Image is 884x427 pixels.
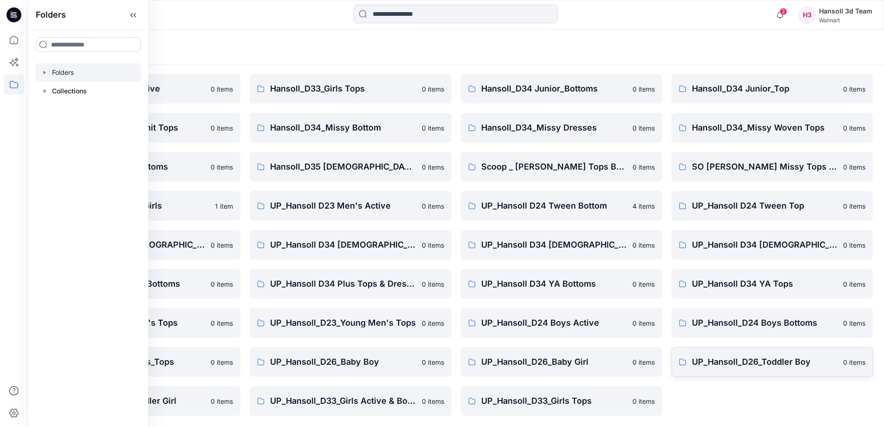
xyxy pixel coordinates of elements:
p: 0 items [632,162,655,172]
a: UP_Hansoll_D26_Toddler Boy0 items [671,347,873,377]
p: 0 items [211,357,233,367]
p: UP_Hansoll_D26_Baby Girl [481,355,627,368]
p: 0 items [211,396,233,406]
p: UP_Hansoll D34 [DEMOGRAPHIC_DATA] Bottoms [270,238,416,251]
p: Hansoll_D34 Junior_Bottoms [481,82,627,95]
p: 0 items [422,84,444,94]
p: SO [PERSON_NAME] Missy Tops Bottoms Dresses [692,160,838,173]
p: 0 items [422,240,444,250]
a: UP_Hansoll D24 Tween Bottom4 items [461,191,662,221]
p: 0 items [843,279,865,289]
p: 0 items [843,357,865,367]
p: UP_Hansoll D24 Tween Top [692,199,838,212]
p: 0 items [422,279,444,289]
p: 0 items [211,279,233,289]
p: UP_Hansoll D34 YA Bottoms [481,277,627,290]
p: UP_Hansoll D34 [DEMOGRAPHIC_DATA] Knit Tops [692,238,838,251]
p: UP_Hansoll_D24 Boys Active [481,316,627,329]
p: 0 items [211,162,233,172]
p: UP_Hansoll D34 [DEMOGRAPHIC_DATA] Dresses [481,238,627,251]
p: UP_Hansoll D34 Plus Tops & Dresses [270,277,416,290]
p: 0 items [211,318,233,328]
p: Hansoll_D33_Girls Tops [270,82,416,95]
a: UP_Hansoll_D26_Baby Girl0 items [461,347,662,377]
p: UP_Hansoll_D23_Young Men's Tops [270,316,416,329]
p: 0 items [211,240,233,250]
p: Hansoll_D34_Missy Woven Tops [692,121,838,134]
p: 0 items [632,84,655,94]
a: SO [PERSON_NAME] Missy Tops Bottoms Dresses0 items [671,152,873,182]
p: 0 items [422,123,444,133]
a: Hansoll_D34_Missy Dresses0 items [461,113,662,143]
a: Hansoll_D35 [DEMOGRAPHIC_DATA] Plus Top & Dresses0 items [250,152,451,182]
p: 0 items [632,396,655,406]
div: Hansoll 3d Team [819,6,872,17]
p: 0 items [211,123,233,133]
p: Hansoll_D34_Missy Bottom [270,121,416,134]
p: 0 items [843,240,865,250]
p: 0 items [843,162,865,172]
p: 0 items [632,279,655,289]
a: UP_Hansoll D34 [DEMOGRAPHIC_DATA] Knit Tops0 items [671,230,873,260]
p: Hansoll_D35 [DEMOGRAPHIC_DATA] Plus Top & Dresses [270,160,416,173]
p: 0 items [632,318,655,328]
p: UP_Hansoll D34 YA Tops [692,277,838,290]
span: 2 [780,8,787,15]
p: UP_Hansoll_D26_Toddler Boy [692,355,838,368]
p: 0 items [211,84,233,94]
p: UP_Hansoll_D33_Girls Active & Bottoms [270,394,416,407]
a: UP_Hansoll D34 [DEMOGRAPHIC_DATA] Bottoms0 items [250,230,451,260]
p: Collections [52,85,87,97]
p: 0 items [422,162,444,172]
a: Hansoll_D34 Junior_Top0 items [671,74,873,104]
p: 0 items [632,240,655,250]
a: UP_Hansoll_D24 Boys Bottoms0 items [671,308,873,338]
p: 0 items [843,123,865,133]
p: 0 items [422,318,444,328]
p: 1 item [215,201,233,211]
a: UP_Hansoll_D26_Baby Boy0 items [250,347,451,377]
div: Walmart [819,17,872,24]
a: UP_Hansoll D34 YA Bottoms0 items [461,269,662,299]
p: Scoop _ [PERSON_NAME] Tops Bottoms Dresses [481,160,627,173]
p: Hansoll_D34_Missy Dresses [481,121,627,134]
p: UP_Hansoll D23 Men's Active [270,199,416,212]
p: 0 items [843,84,865,94]
a: Hansoll_D34_Missy Woven Tops0 items [671,113,873,143]
p: UP_Hansoll_D26_Baby Boy [270,355,416,368]
a: Hansoll_D34_Missy Bottom0 items [250,113,451,143]
p: 4 items [632,201,655,211]
p: UP_Hansoll D24 Tween Bottom [481,199,627,212]
a: Hansoll_D33_Girls Tops0 items [250,74,451,104]
a: UP_Hansoll_D24 Boys Active0 items [461,308,662,338]
p: 0 items [632,123,655,133]
p: UP_Hansoll_D33_Girls Tops [481,394,627,407]
p: 0 items [422,357,444,367]
a: UP_Hansoll_D33_Girls Active & Bottoms0 items [250,386,451,416]
a: UP_Hansoll_D23_Young Men's Tops0 items [250,308,451,338]
p: UP_Hansoll_D24 Boys Bottoms [692,316,838,329]
p: 0 items [843,201,865,211]
a: UP_Hansoll D23 Men's Active0 items [250,191,451,221]
div: H3 [799,7,815,23]
p: 0 items [422,201,444,211]
p: Hansoll_D34 Junior_Top [692,82,838,95]
p: 0 items [632,357,655,367]
a: UP_Hansoll D34 Plus Tops & Dresses0 items [250,269,451,299]
a: Scoop _ [PERSON_NAME] Tops Bottoms Dresses0 items [461,152,662,182]
a: UP_Hansoll D24 Tween Top0 items [671,191,873,221]
p: 0 items [422,396,444,406]
a: UP_Hansoll_D33_Girls Tops0 items [461,386,662,416]
a: UP_Hansoll D34 [DEMOGRAPHIC_DATA] Dresses0 items [461,230,662,260]
p: 0 items [843,318,865,328]
a: UP_Hansoll D34 YA Tops0 items [671,269,873,299]
a: Hansoll_D34 Junior_Bottoms0 items [461,74,662,104]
